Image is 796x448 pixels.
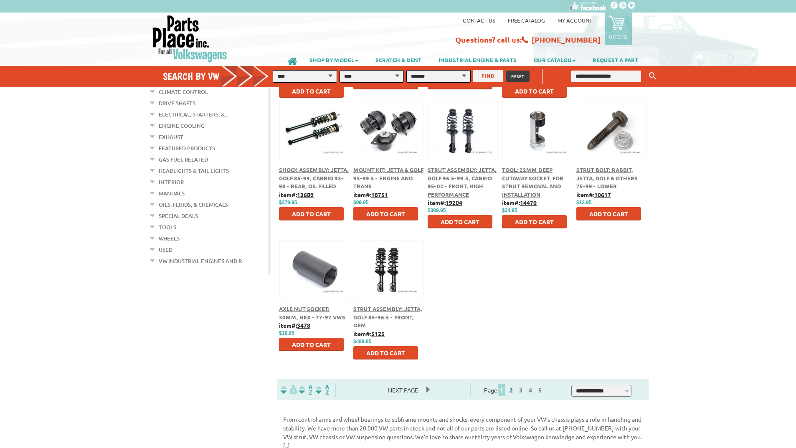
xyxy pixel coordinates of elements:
[159,98,195,109] a: Drive Shafts
[430,53,525,67] a: INDUSTRIAL ENGINE & PARTS
[502,199,537,206] b: item#:
[576,166,638,190] a: Strut Bolt: Rabbit, Jetta, Golf & Others 75-99 - Lower
[367,53,430,67] a: SCRATCH & DENT
[159,256,246,266] a: VW Industrial Engines and R...
[279,305,345,321] a: Axle Nut Socket: 30mm, Hex - 77-92 VWs
[525,53,584,67] a: OUR CATALOG
[279,166,349,190] a: Shock Assembly: Jetta, Golf 85-99, Cabrio 93-98 - Rear, Oil Filled
[428,199,462,206] b: item#:
[279,338,344,351] button: Add to Cart
[297,191,314,198] u: 13689
[366,210,405,218] span: Add to Cart
[502,208,517,213] span: $34.95
[353,330,385,337] b: item#:
[159,244,172,255] a: Used
[159,165,229,176] a: Headlights & Tail Lights
[576,200,592,205] span: $12.95
[380,386,426,394] a: Next Page
[520,199,537,206] u: 14470
[371,330,385,337] u: 5125
[446,199,462,206] u: 19204
[279,321,310,329] b: item#:
[292,87,331,95] span: Add to Cart
[163,70,277,82] h4: Search by VW
[463,17,495,24] a: Contact us
[428,215,492,228] button: Add to Cart
[589,210,628,218] span: Add to Cart
[515,87,554,95] span: Add to Cart
[159,199,228,210] a: Oils, Fluids, & Chemicals
[473,70,503,82] button: FIND
[508,17,545,24] a: Free Catalog
[353,166,423,190] a: Mount Kit: Jetta & Golf 93-99.5 - Engine and Trans
[159,86,208,97] a: Climate Control
[301,53,367,67] a: SHOP BY MODEL
[281,385,297,395] img: filterpricelow.svg
[353,346,418,359] button: Add to Cart
[515,218,554,225] span: Add to Cart
[159,109,228,120] a: Electrical, Starters, &...
[353,305,422,329] a: Strut Assembly: Jetta, Golf 85-96.5 - Front, OEM
[159,222,176,233] a: Tools
[279,207,344,220] button: Add to Cart
[297,321,310,329] u: 3478
[502,84,567,98] button: Add to Cart
[605,13,632,45] a: 0 items
[353,200,369,205] span: $99.95
[507,386,515,394] a: 2
[502,166,563,198] a: Tool: 22mm Deep Cutaway Socket. For strut removal and installation
[159,143,215,154] a: Featured Products
[279,191,314,198] b: item#:
[609,33,628,40] p: 0 items
[279,200,297,205] span: $279.95
[314,385,331,395] img: Sort by Sales Rank
[366,349,405,357] span: Add to Cart
[159,233,180,244] a: Wheels
[159,188,185,199] a: Manuals
[646,69,659,83] button: Keyword Search
[371,191,388,198] u: 18751
[152,15,228,63] img: Parts Place Inc!
[527,386,534,394] a: 4
[517,386,525,394] a: 3
[353,191,388,198] b: item#:
[292,210,331,218] span: Add to Cart
[536,386,544,394] a: 5
[353,207,418,220] button: Add to Cart
[159,132,183,142] a: Exhaust
[576,191,611,198] b: item#:
[594,191,611,198] u: 10617
[428,208,446,213] span: $389.95
[292,341,331,348] span: Add to Cart
[353,339,371,344] span: $489.95
[584,53,646,67] a: REQUEST A PART
[498,384,505,396] span: 1
[380,384,426,396] span: Next Page
[297,385,314,395] img: Sort by Headline
[470,383,558,397] div: Page
[511,73,525,79] span: RESET
[159,177,184,187] a: Interior
[506,71,530,82] button: RESET
[558,17,592,24] a: My Account
[428,166,497,198] a: Strut Assembly: Jetta, Golf 96.5-99.5, Cabrio 95-02 - Front, High Performance
[502,215,567,228] button: Add to Cart
[159,120,205,131] a: Engine Cooling
[159,210,198,221] a: Special Deals
[159,154,208,165] a: Gas Fuel Related
[279,84,344,98] button: Add to Cart
[576,207,641,220] button: Add to Cart
[279,330,294,336] span: $19.95
[441,218,479,225] span: Add to Cart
